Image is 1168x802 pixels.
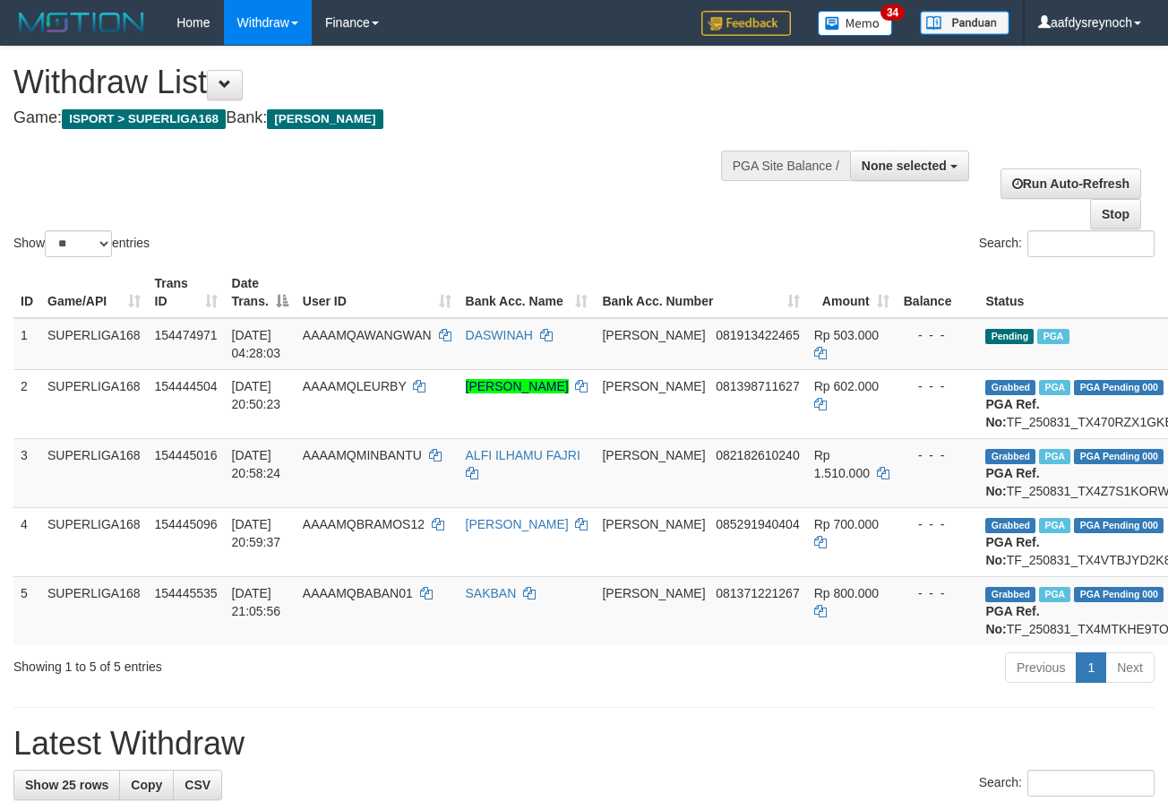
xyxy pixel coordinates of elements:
[850,151,969,181] button: None selected
[818,11,893,36] img: Button%20Memo.svg
[155,448,218,462] span: 154445016
[13,109,760,127] h4: Game: Bank:
[814,586,879,600] span: Rp 800.000
[985,329,1034,344] span: Pending
[303,448,422,462] span: AAAAMQMINBANTU
[1074,587,1164,602] span: PGA Pending
[303,517,425,531] span: AAAAMQBRAMOS12
[232,448,281,480] span: [DATE] 20:58:24
[303,586,413,600] span: AAAAMQBABAN01
[466,448,580,462] a: ALFI ILHAMU FAJRI
[148,267,225,318] th: Trans ID: activate to sort column ascending
[155,586,218,600] span: 154445535
[602,448,705,462] span: [PERSON_NAME]
[716,379,799,393] span: Copy 081398711627 to clipboard
[716,517,799,531] span: Copy 085291940404 to clipboard
[716,328,799,342] span: Copy 081913422465 to clipboard
[13,9,150,36] img: MOTION_logo.png
[459,267,596,318] th: Bank Acc. Name: activate to sort column ascending
[1074,380,1164,395] span: PGA Pending
[985,535,1039,567] b: PGA Ref. No:
[979,770,1155,797] label: Search:
[897,267,979,318] th: Balance
[155,379,218,393] span: 154444504
[1027,230,1155,257] input: Search:
[13,369,40,438] td: 2
[185,778,210,792] span: CSV
[807,267,897,318] th: Amount: activate to sort column ascending
[40,267,148,318] th: Game/API: activate to sort column ascending
[232,328,281,360] span: [DATE] 04:28:03
[814,379,879,393] span: Rp 602.000
[466,328,533,342] a: DASWINAH
[1105,652,1155,683] a: Next
[13,438,40,507] td: 3
[602,328,705,342] span: [PERSON_NAME]
[602,379,705,393] span: [PERSON_NAME]
[985,587,1035,602] span: Grabbed
[13,65,760,100] h1: Withdraw List
[985,604,1039,636] b: PGA Ref. No:
[920,11,1009,35] img: panduan.png
[13,576,40,645] td: 5
[904,584,972,602] div: - - -
[1074,518,1164,533] span: PGA Pending
[985,518,1035,533] span: Grabbed
[45,230,112,257] select: Showentries
[40,369,148,438] td: SUPERLIGA168
[225,267,296,318] th: Date Trans.: activate to sort column descending
[267,109,382,129] span: [PERSON_NAME]
[232,586,281,618] span: [DATE] 21:05:56
[232,379,281,411] span: [DATE] 20:50:23
[814,448,870,480] span: Rp 1.510.000
[1074,449,1164,464] span: PGA Pending
[595,267,806,318] th: Bank Acc. Number: activate to sort column ascending
[40,507,148,576] td: SUPERLIGA168
[1005,652,1077,683] a: Previous
[119,770,174,800] a: Copy
[904,446,972,464] div: - - -
[62,109,226,129] span: ISPORT > SUPERLIGA168
[1037,329,1069,344] span: Marked by aafheankoy
[1076,652,1106,683] a: 1
[716,448,799,462] span: Copy 082182610240 to clipboard
[296,267,459,318] th: User ID: activate to sort column ascending
[40,438,148,507] td: SUPERLIGA168
[13,230,150,257] label: Show entries
[1001,168,1141,199] a: Run Auto-Refresh
[303,379,407,393] span: AAAAMQLEURBY
[985,397,1039,429] b: PGA Ref. No:
[13,507,40,576] td: 4
[1027,770,1155,797] input: Search:
[701,11,791,36] img: Feedback.jpg
[1039,449,1070,464] span: Marked by aafheankoy
[716,586,799,600] span: Copy 081371221267 to clipboard
[985,380,1035,395] span: Grabbed
[13,770,120,800] a: Show 25 rows
[466,379,569,393] a: [PERSON_NAME]
[13,726,1155,762] h1: Latest Withdraw
[13,267,40,318] th: ID
[1039,587,1070,602] span: Marked by aafheankoy
[904,377,972,395] div: - - -
[904,326,972,344] div: - - -
[173,770,222,800] a: CSV
[155,328,218,342] span: 154474971
[862,159,947,173] span: None selected
[40,318,148,370] td: SUPERLIGA168
[13,318,40,370] td: 1
[880,4,905,21] span: 34
[25,778,108,792] span: Show 25 rows
[1090,199,1141,229] a: Stop
[131,778,162,792] span: Copy
[721,151,850,181] div: PGA Site Balance /
[1039,380,1070,395] span: Marked by aafounsreynich
[40,576,148,645] td: SUPERLIGA168
[303,328,432,342] span: AAAAMQAWANGWAN
[985,466,1039,498] b: PGA Ref. No:
[466,586,517,600] a: SAKBAN
[13,651,473,676] div: Showing 1 to 5 of 5 entries
[602,517,705,531] span: [PERSON_NAME]
[985,449,1035,464] span: Grabbed
[466,517,569,531] a: [PERSON_NAME]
